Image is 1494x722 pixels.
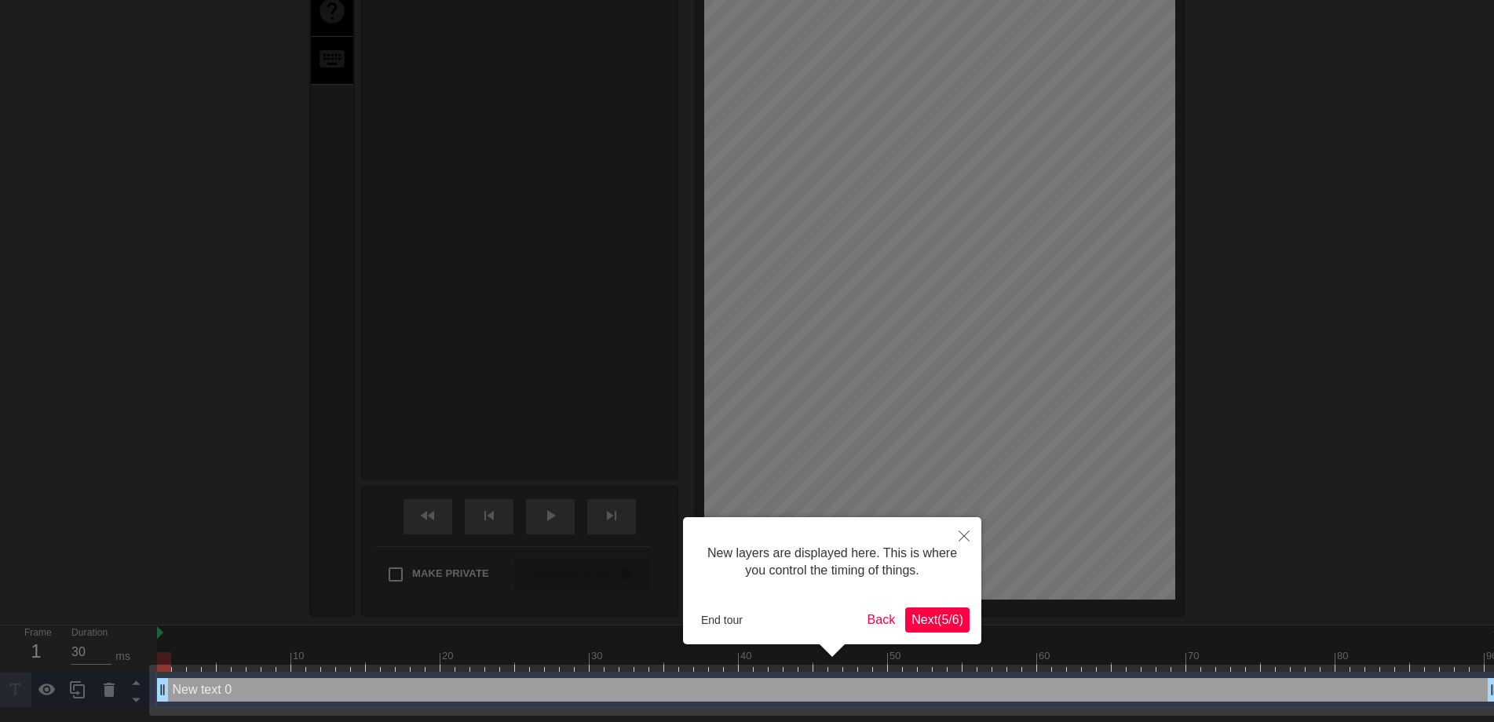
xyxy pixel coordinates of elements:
[905,607,970,633] button: Next
[695,608,749,632] button: End tour
[861,607,902,633] button: Back
[947,517,981,553] button: Close
[911,613,963,626] span: Next ( 5 / 6 )
[695,529,970,596] div: New layers are displayed here. This is where you control the timing of things.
